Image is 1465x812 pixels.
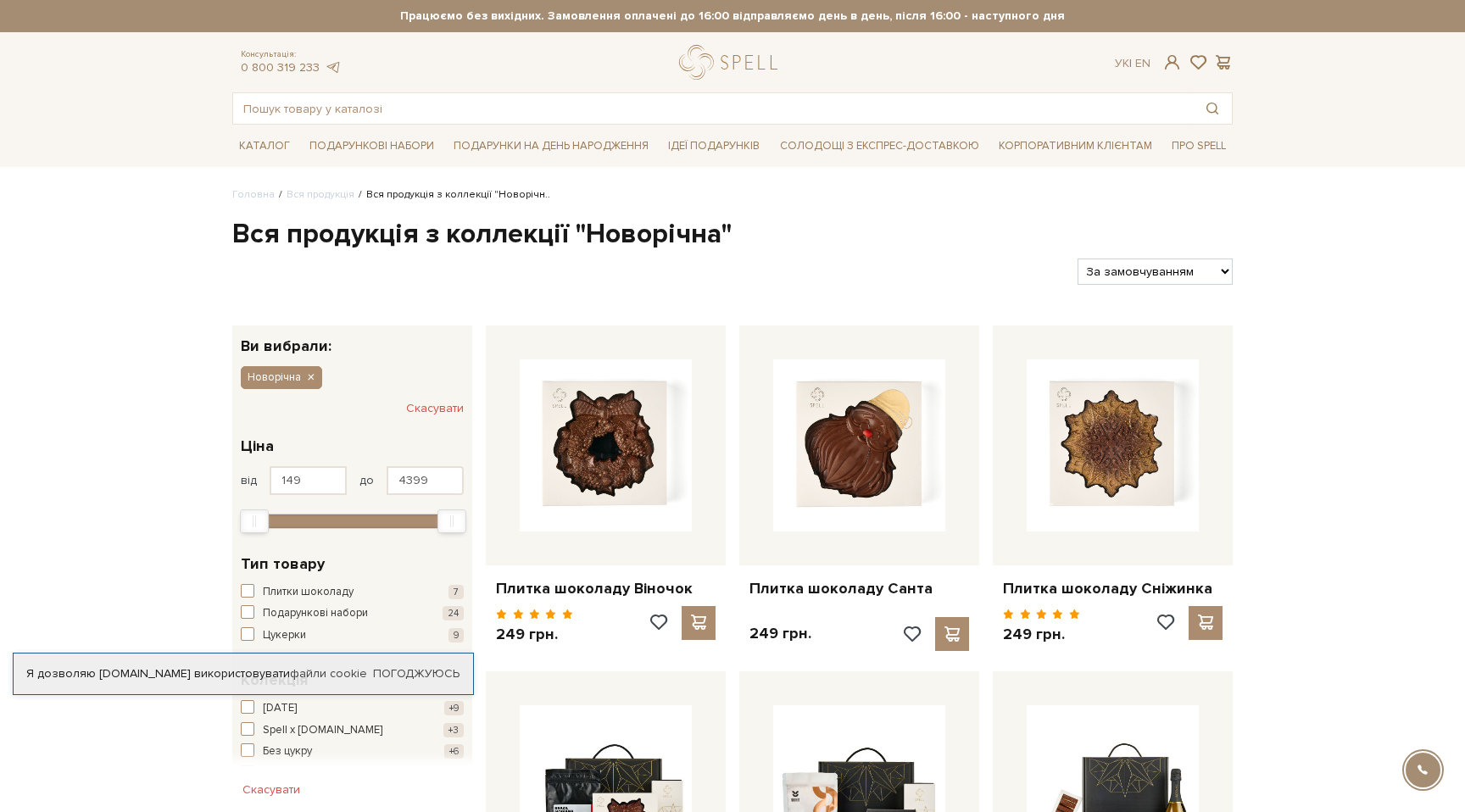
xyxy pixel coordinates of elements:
[359,473,374,488] span: до
[263,743,312,760] span: Без цукру
[232,188,275,201] a: Головна
[1003,579,1223,598] a: Плитка шоколаду Сніжинка
[232,217,1233,253] h1: Вся продукція з коллекції "Новорічна"
[263,722,382,739] span: Spell x [DOMAIN_NAME]
[373,666,460,681] a: Погоджуюсь
[444,744,464,759] span: +6
[241,743,464,760] button: Без цукру +6
[241,435,274,458] span: Ціна
[263,605,368,622] span: Подарункові набори
[241,627,464,644] button: Цукерки 9
[241,553,325,576] span: Тип товару
[248,370,301,385] span: Новорічна
[1115,56,1150,71] div: Ук
[354,187,550,203] li: Вся продукція з коллекції "Новорічн..
[241,49,341,60] span: Консультація:
[263,584,354,601] span: Плитки шоколаду
[1003,625,1080,644] p: 249 грн.
[263,765,320,782] span: Великодня
[1135,56,1150,70] a: En
[232,133,297,159] a: Каталог
[232,776,310,804] button: Скасувати
[749,579,969,598] a: Плитка шоколаду Санта
[749,624,811,643] p: 249 грн.
[14,666,473,681] div: Я дозволяю [DOMAIN_NAME] використовувати
[679,45,785,80] a: logo
[241,765,464,782] button: Великодня +1
[263,700,297,717] span: [DATE]
[324,60,341,75] a: telegram
[1165,133,1233,159] a: Про Spell
[387,466,464,495] input: Ціна
[661,133,766,159] a: Ідеї подарунків
[241,366,322,388] button: Новорічна
[270,466,347,495] input: Ціна
[233,93,1193,124] input: Пошук товару у каталозі
[287,188,354,201] a: Вся продукція
[496,579,716,598] a: Плитка шоколаду Віночок
[447,133,655,159] a: Подарунки на День народження
[303,133,441,159] a: Подарункові набори
[241,722,464,739] button: Spell x [DOMAIN_NAME] +3
[290,666,367,681] a: файли cookie
[241,605,464,622] button: Подарункові набори 24
[443,723,464,737] span: +3
[444,701,464,715] span: +9
[443,606,464,620] span: 24
[241,473,257,488] span: від
[446,766,464,781] span: +1
[1129,56,1132,70] span: |
[232,325,472,353] div: Ви вибрали:
[240,509,269,533] div: Min
[437,509,466,533] div: Max
[773,131,986,160] a: Солодощі з експрес-доставкою
[241,60,320,75] a: 0 800 319 233
[448,585,464,599] span: 7
[241,584,464,601] button: Плитки шоколаду 7
[241,700,464,717] button: [DATE] +9
[263,627,306,644] span: Цукерки
[448,628,464,642] span: 9
[1193,93,1232,124] button: Пошук товару у каталозі
[992,133,1159,159] a: Корпоративним клієнтам
[232,8,1233,24] strong: Працюємо без вихідних. Замовлення оплачені до 16:00 відправляємо день в день, після 16:00 - насту...
[496,625,573,644] p: 249 грн.
[406,395,464,422] button: Скасувати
